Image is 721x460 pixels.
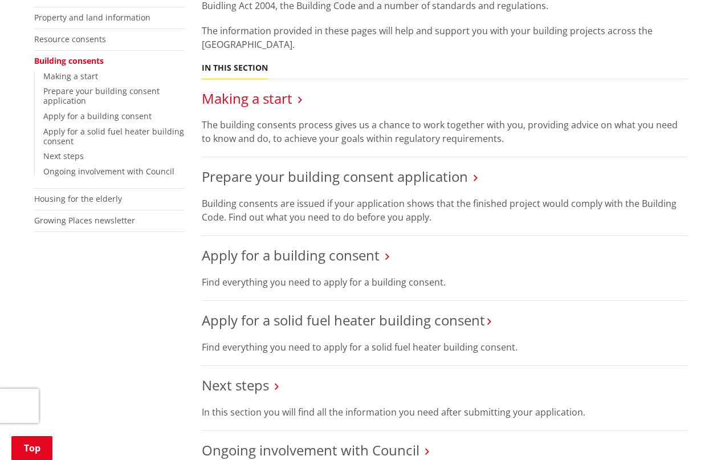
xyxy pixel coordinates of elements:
a: Apply for a building consent [202,246,380,264]
a: Apply for a building consent [43,111,152,121]
a: Prepare your building consent application [202,167,468,186]
a: Prepare your building consent application [43,86,160,106]
a: Ongoing involvement with Council [43,166,174,177]
a: Apply for a solid fuel heater building consent​ [43,126,184,146]
h5: In this section [202,63,268,73]
a: Building consents [34,55,104,66]
a: Making a start [43,71,98,82]
p: The building consents process gives us a chance to work together with you, providing advice on wh... [202,118,687,145]
a: Apply for a solid fuel heater building consent​ [202,311,485,329]
p: Building consents are issued if your application shows that the finished project would comply wit... [202,197,687,224]
a: Property and land information [34,12,150,23]
a: Growing Places newsletter [34,215,135,226]
p: The information provided in these pages will help and support you with your building projects acr... [202,24,687,51]
a: Next steps [43,150,84,161]
a: Ongoing involvement with Council [202,441,419,459]
a: Making a start [202,89,292,108]
p: Find everything you need to apply for a solid fuel heater building consent. [202,340,687,354]
a: Next steps [202,376,269,394]
p: In this section you will find all the information you need after submitting your application. [202,405,687,419]
iframe: Messenger Launcher [669,412,710,453]
a: Housing for the elderly [34,193,122,204]
a: Resource consents [34,34,106,44]
a: Top [11,436,52,460]
p: Find everything you need to apply for a building consent. [202,275,687,289]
